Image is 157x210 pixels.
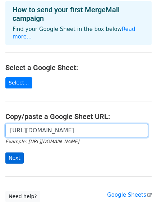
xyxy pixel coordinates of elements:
a: Google Sheets [107,192,152,198]
input: Next [5,152,24,164]
a: Need help? [5,191,40,202]
p: Find your Google Sheet in the box below [13,26,144,41]
small: Example: [URL][DOMAIN_NAME] [5,139,79,144]
h4: How to send your first MergeMail campaign [13,5,144,23]
h4: Copy/paste a Google Sheet URL: [5,112,152,121]
a: Select... [5,77,32,88]
h4: Select a Google Sheet: [5,63,152,72]
iframe: Chat Widget [121,175,157,210]
a: Read more... [13,26,135,40]
input: Paste your Google Sheet URL here [5,124,148,137]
